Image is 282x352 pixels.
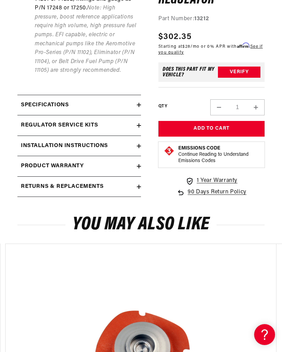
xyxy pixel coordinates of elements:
span: $302.35 [158,31,191,43]
span: $28 [182,45,190,49]
summary: Product warranty [17,156,141,176]
a: 1 Year Warranty [186,176,237,185]
p: Continue Reading to Understand Emissions Codes [178,152,259,164]
summary: Regulator Service Kits [17,115,141,136]
p: Starting at /mo or 0% APR with . [158,43,265,56]
button: Add to Cart [158,121,265,137]
span: 1 Year Warranty [197,176,237,185]
h2: Regulator Service Kits [21,121,98,130]
div: Does This part fit My vehicle? [163,67,218,78]
summary: Returns & replacements [17,177,141,197]
h2: You may also like [17,216,265,233]
summary: Specifications [17,95,141,115]
h2: Installation Instructions [21,141,108,151]
strong: 13212 [194,16,209,22]
img: Emissions code [164,145,175,156]
div: Part Number: [158,15,265,24]
h2: Returns & replacements [21,182,103,191]
button: Verify [218,67,260,78]
span: 90 Days Return Policy [188,188,246,197]
label: QTY [158,104,167,109]
button: Emissions CodeContinue Reading to Understand Emissions Codes [178,145,259,164]
h2: Product warranty [21,162,84,171]
a: 90 Days Return Policy [177,188,246,197]
strong: Emissions Code [178,146,220,151]
summary: Installation Instructions [17,136,141,156]
span: Affirm [237,43,249,48]
h2: Specifications [21,101,69,110]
